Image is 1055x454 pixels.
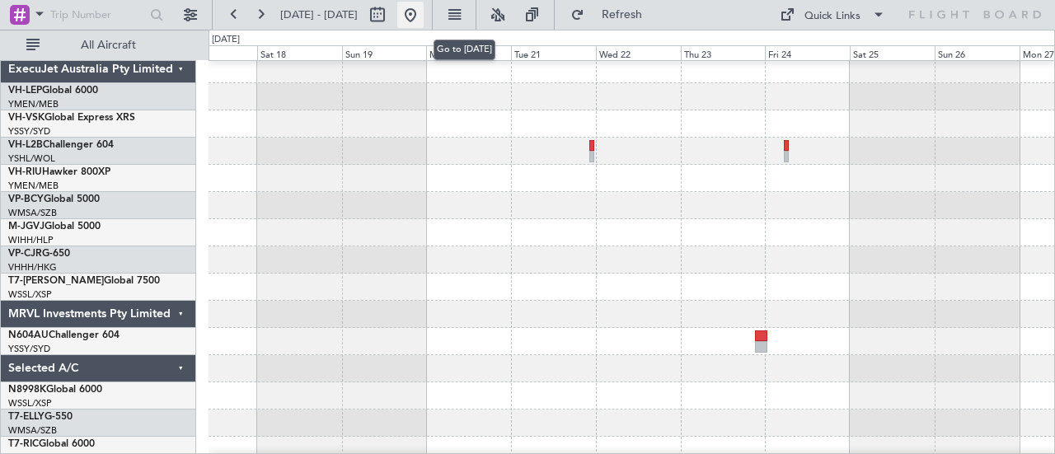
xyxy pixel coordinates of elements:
span: N604AU [8,330,49,340]
span: VP-BCY [8,194,44,204]
div: Sun 19 [342,45,427,60]
a: VHHH/HKG [8,261,57,274]
button: Quick Links [771,2,893,28]
div: Go to [DATE] [434,40,495,60]
span: N8998K [8,385,46,395]
a: VH-L2BChallenger 604 [8,140,114,150]
button: Refresh [563,2,662,28]
div: Thu 23 [681,45,766,60]
a: WMSA/SZB [8,207,57,219]
a: WMSA/SZB [8,424,57,437]
span: T7-[PERSON_NAME] [8,276,104,286]
a: M-JGVJGlobal 5000 [8,222,101,232]
span: [DATE] - [DATE] [280,7,358,22]
span: VH-LEP [8,86,42,96]
a: T7-ELLYG-550 [8,412,73,422]
a: WSSL/XSP [8,288,52,301]
span: All Aircraft [43,40,174,51]
div: Sat 25 [850,45,935,60]
a: T7-RICGlobal 6000 [8,439,95,449]
a: N8998KGlobal 6000 [8,385,102,395]
span: VH-RIU [8,167,42,177]
a: T7-[PERSON_NAME]Global 7500 [8,276,160,286]
a: VP-CJRG-650 [8,249,70,259]
span: VH-VSK [8,113,45,123]
a: VH-VSKGlobal Express XRS [8,113,135,123]
div: Wed 22 [596,45,681,60]
div: Quick Links [804,8,860,25]
span: Refresh [588,9,657,21]
div: Sat 18 [257,45,342,60]
a: VH-LEPGlobal 6000 [8,86,98,96]
div: Sun 26 [935,45,1020,60]
span: M-JGVJ [8,222,45,232]
a: YMEN/MEB [8,180,59,192]
div: Tue 21 [511,45,596,60]
a: VP-BCYGlobal 5000 [8,194,100,204]
a: VH-RIUHawker 800XP [8,167,110,177]
div: Fri 24 [765,45,850,60]
a: YMEN/MEB [8,98,59,110]
a: YSSY/SYD [8,125,50,138]
a: WIHH/HLP [8,234,54,246]
button: All Aircraft [18,32,179,59]
div: [DATE] [212,33,240,47]
a: YSSY/SYD [8,343,50,355]
input: Trip Number [50,2,145,27]
a: WSSL/XSP [8,397,52,410]
a: YSHL/WOL [8,152,55,165]
div: Fri 17 [172,45,257,60]
span: T7-RIC [8,439,39,449]
span: VP-CJR [8,249,42,259]
span: VH-L2B [8,140,43,150]
span: T7-ELLY [8,412,45,422]
a: N604AUChallenger 604 [8,330,120,340]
